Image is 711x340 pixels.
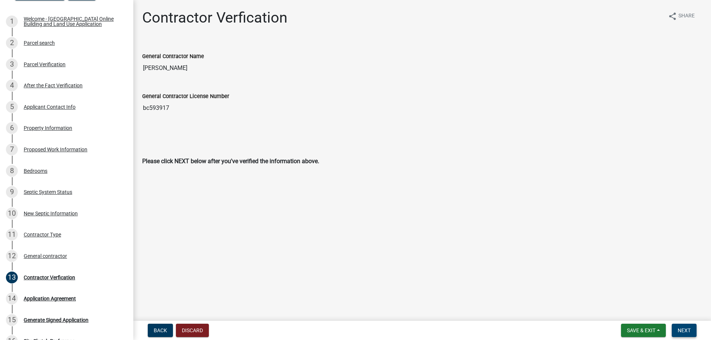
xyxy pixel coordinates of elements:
div: 8 [6,165,18,177]
div: 15 [6,314,18,326]
div: 1 [6,16,18,27]
div: General contractor [24,253,67,259]
div: Contractor Type [24,232,61,237]
div: 9 [6,186,18,198]
i: share [668,12,677,21]
button: Next [672,324,697,337]
button: shareShare [662,9,701,23]
div: 11 [6,229,18,240]
div: 13 [6,272,18,283]
span: Save & Exit [627,327,655,333]
div: Parcel search [24,40,55,46]
div: 14 [6,293,18,304]
div: Contractor Verfication [24,275,75,280]
label: General Contractor Name [142,54,204,59]
div: Bedrooms [24,168,47,174]
div: 3 [6,58,18,70]
div: New Septic Information [24,211,78,216]
div: 12 [6,250,18,262]
div: Property Information [24,125,72,131]
div: 6 [6,122,18,134]
div: 2 [6,37,18,49]
div: 7 [6,144,18,155]
div: After the Fact Verification [24,83,83,88]
div: 4 [6,80,18,91]
span: Back [154,327,167,333]
span: Share [678,12,695,21]
h1: Contractor Verfication [142,9,287,27]
button: Back [148,324,173,337]
div: Proposed Work Information [24,147,87,152]
button: Save & Exit [621,324,666,337]
div: Applicant Contact Info [24,104,76,110]
strong: Please click NEXT below after you've verified the information above. [142,158,319,165]
span: Next [678,327,691,333]
button: Discard [176,324,209,337]
div: 5 [6,101,18,113]
div: 10 [6,208,18,219]
div: Welcome - [GEOGRAPHIC_DATA] Online Building and Land Use Application [24,16,121,27]
div: Septic System Status [24,189,72,195]
div: Application Agreement [24,296,76,301]
div: Parcel Verification [24,62,66,67]
div: Generate Signed Application [24,317,89,323]
label: General Contractor License Number [142,94,229,99]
